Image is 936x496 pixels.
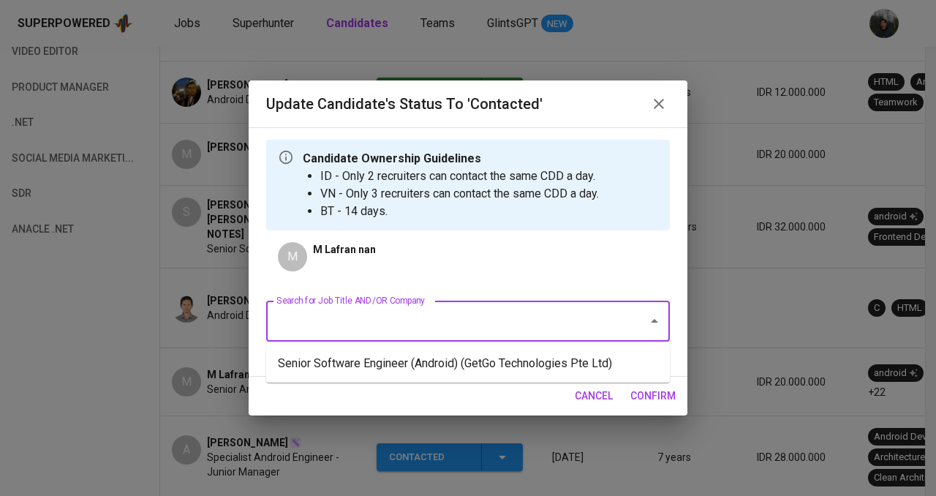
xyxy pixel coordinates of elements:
h6: Update Candidate's Status to 'Contacted' [266,92,543,116]
button: confirm [624,383,682,410]
span: confirm [630,387,676,405]
li: BT - 14 days. [320,203,599,220]
span: cancel [575,387,613,405]
button: Close [644,311,665,331]
p: M Lafran nan [313,242,376,257]
div: M [278,242,307,271]
li: Senior Software Engineer (Android) (GetGo Technologies Pte Ltd) [266,350,670,377]
li: ID - Only 2 recruiters can contact the same CDD a day. [320,168,599,185]
button: cancel [569,383,619,410]
li: VN - Only 3 recruiters can contact the same CDD a day. [320,185,599,203]
p: Candidate Ownership Guidelines [303,150,599,168]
